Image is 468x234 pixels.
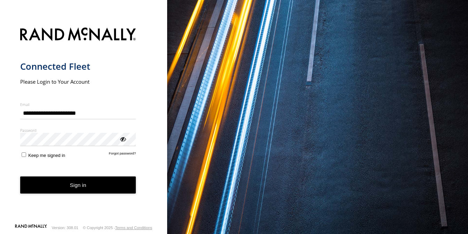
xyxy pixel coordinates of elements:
span: Keep me signed in [28,153,65,158]
img: Rand McNally [20,26,136,44]
label: Password [20,128,136,133]
a: Terms and Conditions [115,226,152,230]
div: Version: 308.01 [52,226,78,230]
h2: Please Login to Your Account [20,78,136,85]
div: ViewPassword [119,135,126,142]
button: Sign in [20,176,136,194]
input: Keep me signed in [22,152,26,157]
div: © Copyright 2025 - [83,226,152,230]
a: Forgot password? [109,151,136,158]
form: main [20,23,147,224]
h1: Connected Fleet [20,61,136,72]
a: Visit our Website [15,224,47,231]
label: Email [20,102,136,107]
